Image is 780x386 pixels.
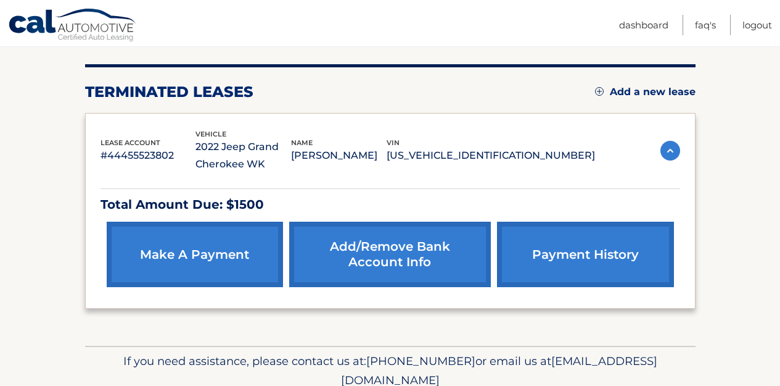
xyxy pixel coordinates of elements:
span: [PHONE_NUMBER] [366,354,475,368]
p: 2022 Jeep Grand Cherokee WK [195,138,291,173]
a: Add/Remove bank account info [289,222,491,287]
a: FAQ's [695,15,716,35]
a: Logout [742,15,772,35]
a: payment history [497,222,673,287]
span: name [291,138,313,147]
span: lease account [101,138,160,147]
p: #44455523802 [101,147,196,164]
p: [PERSON_NAME] [291,147,387,164]
a: Add a new lease [595,86,696,98]
img: add.svg [595,87,604,96]
a: Dashboard [619,15,668,35]
img: accordion-active.svg [660,141,680,161]
a: make a payment [107,222,283,287]
span: vin [387,138,400,147]
p: Total Amount Due: $1500 [101,194,680,216]
a: Cal Automotive [8,8,138,44]
span: vehicle [195,130,226,138]
p: [US_VEHICLE_IDENTIFICATION_NUMBER] [387,147,595,164]
h2: terminated leases [85,83,253,101]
